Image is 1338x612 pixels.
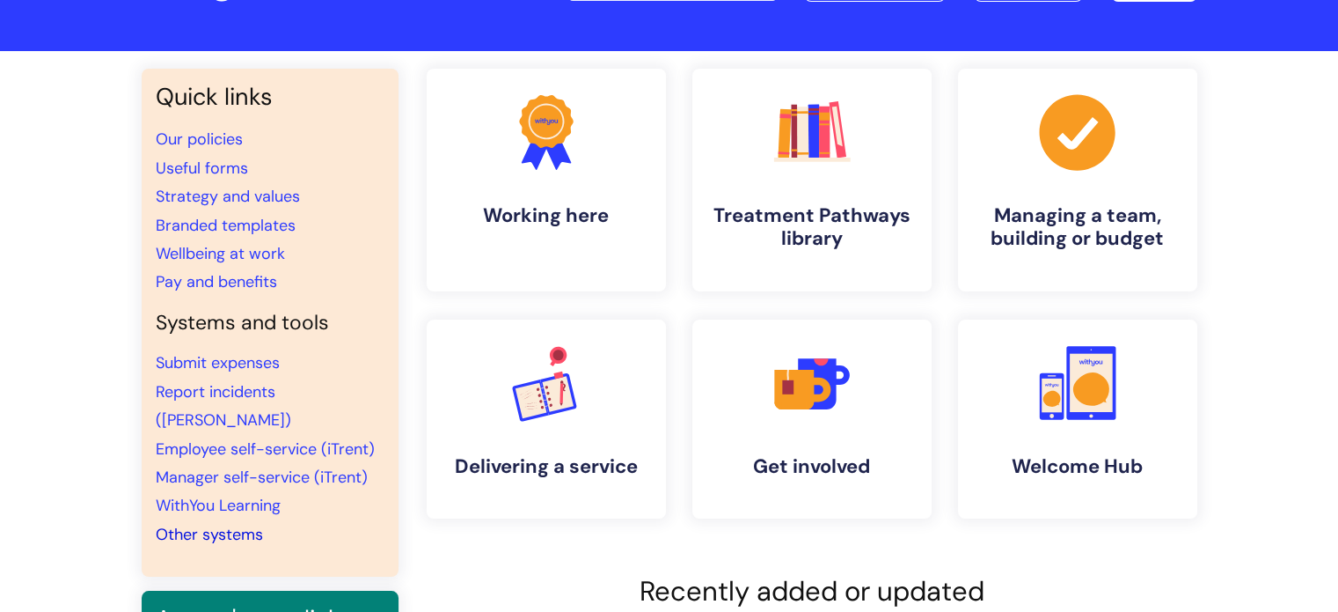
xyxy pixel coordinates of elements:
h4: Systems and tools [156,311,384,335]
a: Working here [427,69,666,291]
a: Pay and benefits [156,271,277,292]
a: Employee self-service (iTrent) [156,439,375,460]
a: Wellbeing at work [156,243,285,264]
a: Report incidents ([PERSON_NAME]) [156,381,291,431]
a: Treatment Pathways library [692,69,932,291]
h4: Managing a team, building or budget [972,204,1183,251]
h3: Quick links [156,83,384,111]
a: Strategy and values [156,186,300,207]
h4: Treatment Pathways library [706,204,918,251]
a: Delivering a service [427,320,666,519]
a: Get involved [692,320,932,519]
a: Welcome Hub [958,320,1197,519]
a: Manager self-service (iTrent) [156,467,368,488]
h4: Delivering a service [441,455,652,478]
h2: Recently added or updated [427,575,1197,608]
a: Useful forms [156,158,248,179]
a: Other systems [156,524,263,545]
a: WithYou Learning [156,495,281,516]
a: Branded templates [156,215,296,236]
h4: Get involved [706,455,918,478]
h4: Working here [441,204,652,227]
a: Submit expenses [156,352,280,373]
h4: Welcome Hub [972,455,1183,478]
a: Our policies [156,129,243,150]
a: Managing a team, building or budget [958,69,1197,291]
